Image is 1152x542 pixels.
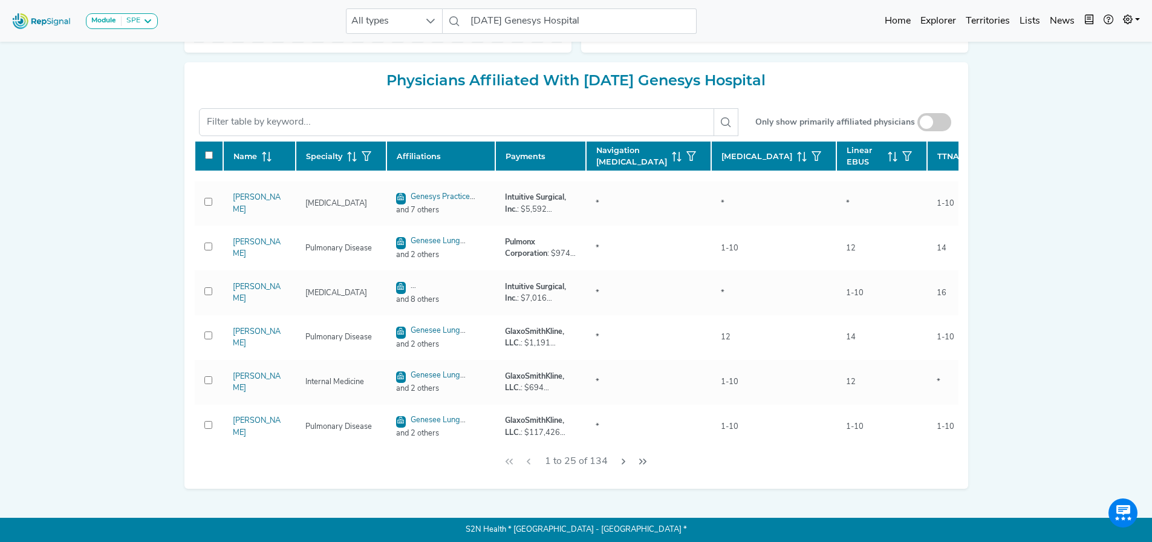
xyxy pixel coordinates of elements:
div: Pulmonary Disease [298,421,379,433]
span: Linear EBUS [847,145,883,168]
div: 1-10 [839,421,871,433]
button: Last Page [633,450,652,473]
a: Lists [1015,9,1045,33]
button: Next Page [614,450,633,473]
a: Genesee Lung Associates [396,416,466,438]
span: Navigation [MEDICAL_DATA] [596,145,667,168]
span: Name [233,151,257,162]
div: : $117,426 [505,415,576,438]
div: : $5,592 [505,192,576,215]
a: [PERSON_NAME] [233,238,281,258]
span: Payments [506,151,545,162]
div: 12 [839,376,863,388]
small: Only show primarily affiliated physicians [755,116,915,129]
a: Explorer [916,9,961,33]
a: [PERSON_NAME] [233,417,281,436]
div: 12 [839,243,863,254]
a: Genesee Lung Associates [396,327,466,348]
a: News [1045,9,1079,33]
div: 1-10 [714,376,746,388]
input: Search a physician or facility [466,8,697,34]
div: 1-10 [929,198,962,209]
div: 1-10 [929,421,962,433]
span: TTNA [937,151,959,162]
div: Pulmonary Disease [298,331,379,343]
span: and 2 others [389,383,493,394]
button: Intel Book [1079,9,1099,33]
span: All types [347,9,419,33]
p: S2N Health * [GEOGRAPHIC_DATA] - [GEOGRAPHIC_DATA] * [184,518,968,542]
span: Affiliations [397,151,441,162]
a: Home [880,9,916,33]
a: [PERSON_NAME] [233,283,281,302]
a: Genesee Lung Associates [396,371,466,393]
div: 1-10 [929,331,962,343]
div: 14 [929,243,954,254]
div: Pulmonary Disease [298,243,379,254]
strong: GlaxoSmithKline, LLC. [505,328,564,347]
span: Specialty [306,151,342,162]
div: 1-10 [714,243,746,254]
div: 12 [714,331,738,343]
div: 1-10 [839,287,871,299]
span: and 2 others [389,249,493,261]
div: 1-10 [714,421,746,433]
div: SPE [122,16,140,26]
strong: Pulmonx Corporation [505,238,547,258]
strong: Module [91,17,116,24]
h2: Physicians Affiliated With [DATE] Genesys Hospital [194,72,958,90]
div: : $694 [505,371,576,394]
input: Filter table by keyword... [199,108,714,136]
span: and 7 others [389,204,493,216]
span: and 2 others [389,339,493,350]
strong: GlaxoSmithKline, LLC. [505,417,564,436]
div: : $7,016 [505,281,576,304]
div: 16 [929,287,954,299]
a: [PERSON_NAME] [233,328,281,347]
a: [PERSON_NAME] [233,373,281,392]
span: [MEDICAL_DATA] [721,151,792,162]
span: and 8 others [389,294,493,305]
div: [MEDICAL_DATA] [298,198,374,209]
a: Genesys Practice Partners INC [396,193,476,215]
div: [MEDICAL_DATA] [298,287,374,299]
span: 1 to 25 of 134 [540,450,613,473]
a: Territories [961,9,1015,33]
div: 14 [839,331,863,343]
span: and 2 others [389,428,493,439]
strong: Intuitive Surgical, Inc. [505,283,566,302]
strong: Intuitive Surgical, Inc. [505,194,566,213]
a: Genesee Lung Associates [396,237,466,259]
strong: GlaxoSmithKline, LLC. [505,373,564,392]
button: ModuleSPE [86,13,158,29]
div: : $1,191 [505,326,576,349]
div: Internal Medicine [298,376,371,388]
div: : $974 [505,237,576,260]
a: [PERSON_NAME] [233,194,281,213]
